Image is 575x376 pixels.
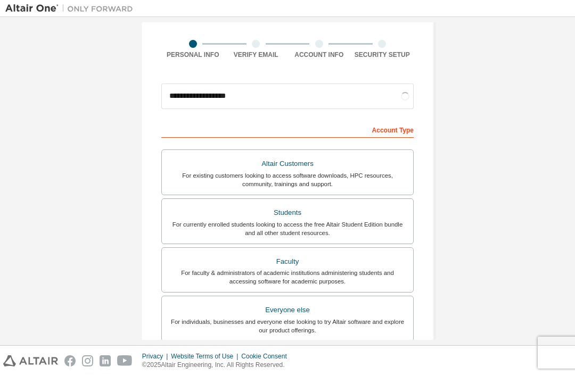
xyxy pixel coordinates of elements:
[351,51,414,59] div: Security Setup
[82,355,93,366] img: instagram.svg
[168,254,407,269] div: Faculty
[241,352,293,361] div: Cookie Consent
[168,171,407,188] div: For existing customers looking to access software downloads, HPC resources, community, trainings ...
[225,51,288,59] div: Verify Email
[100,355,111,366] img: linkedin.svg
[168,317,407,335] div: For individuals, businesses and everyone else looking to try Altair software and explore our prod...
[168,205,407,220] div: Students
[168,269,407,286] div: For faculty & administrators of academic institutions administering students and accessing softwa...
[168,303,407,317] div: Everyone else
[168,156,407,171] div: Altair Customers
[161,121,414,138] div: Account Type
[171,352,241,361] div: Website Terms of Use
[142,361,293,370] p: © 2025 Altair Engineering, Inc. All Rights Reserved.
[117,355,133,366] img: youtube.svg
[3,355,58,366] img: altair_logo.svg
[287,51,351,59] div: Account Info
[168,220,407,237] div: For currently enrolled students looking to access the free Altair Student Edition bundle and all ...
[142,352,171,361] div: Privacy
[64,355,76,366] img: facebook.svg
[5,3,138,14] img: Altair One
[161,51,225,59] div: Personal Info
